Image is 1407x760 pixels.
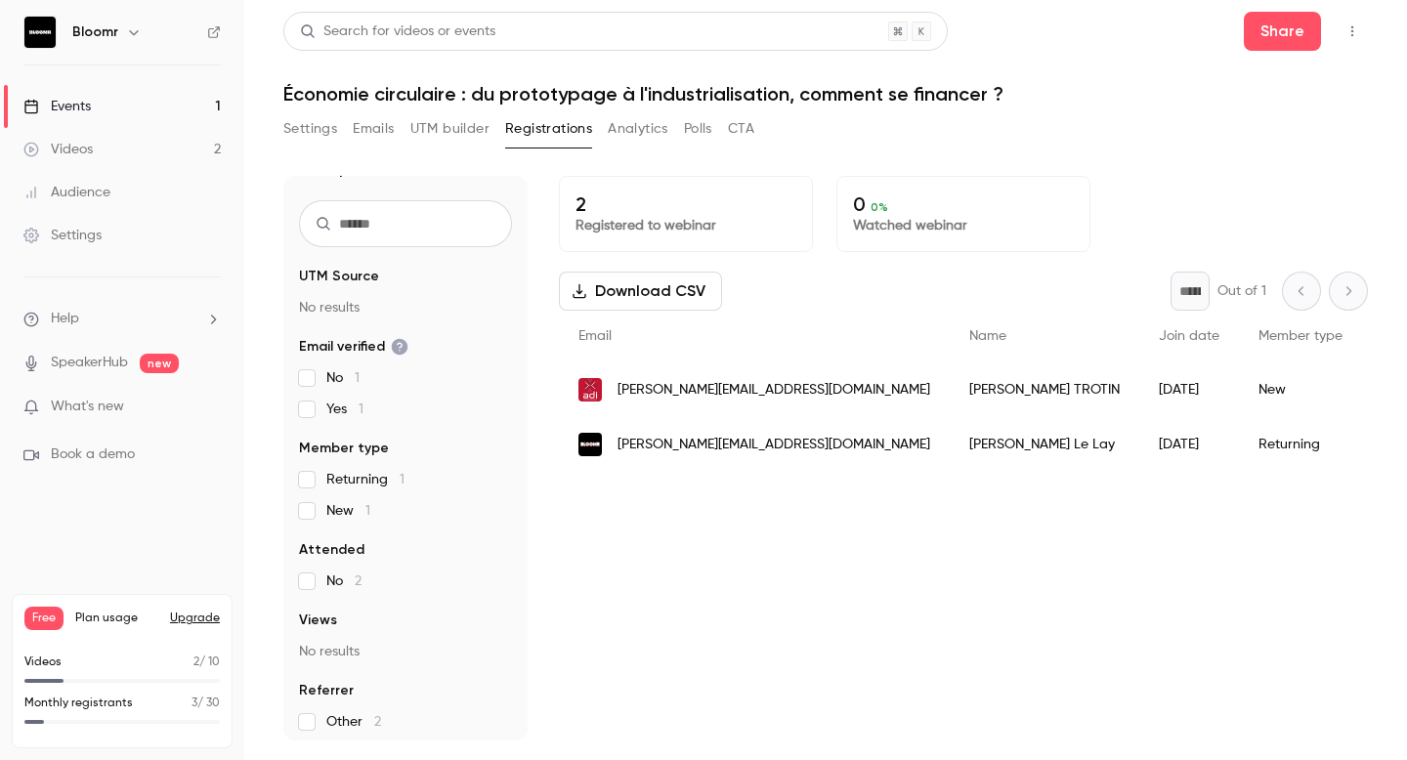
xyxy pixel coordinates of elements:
[950,362,1139,417] div: [PERSON_NAME] TROTIN
[51,353,128,373] a: SpeakerHub
[618,435,930,455] span: [PERSON_NAME][EMAIL_ADDRESS][DOMAIN_NAME]
[353,113,394,145] button: Emails
[51,444,135,465] span: Book a demo
[23,183,110,202] div: Audience
[326,712,381,732] span: Other
[283,82,1368,106] h1: Économie circulaire : du prototypage à l'industrialisation, comment se financer ?
[299,337,408,357] span: Email verified
[608,113,668,145] button: Analytics
[1159,329,1219,343] span: Join date
[365,504,370,518] span: 1
[728,113,754,145] button: CTA
[950,417,1139,472] div: [PERSON_NAME] Le Lay
[853,216,1074,235] p: Watched webinar
[578,433,602,456] img: bloomr.tech
[684,113,712,145] button: Polls
[1258,329,1343,343] span: Member type
[193,654,220,671] p: / 10
[299,267,379,286] span: UTM Source
[299,681,354,700] span: Referrer
[1217,281,1266,301] p: Out of 1
[24,17,56,48] img: Bloomr
[1139,362,1239,417] div: [DATE]
[300,21,495,42] div: Search for videos or events
[299,267,512,732] section: facet-groups
[140,354,179,373] span: new
[299,298,512,317] p: No results
[299,642,512,661] p: No results
[969,329,1006,343] span: Name
[299,540,364,560] span: Attended
[23,309,221,329] li: help-dropdown-opener
[283,113,337,145] button: Settings
[359,402,363,416] span: 1
[51,397,124,417] span: What's new
[618,380,930,401] span: [PERSON_NAME][EMAIL_ADDRESS][DOMAIN_NAME]
[193,656,199,668] span: 2
[355,574,362,588] span: 2
[559,272,722,311] button: Download CSV
[326,571,362,591] span: No
[72,22,118,42] h6: Bloomr
[374,715,381,729] span: 2
[1239,417,1362,472] div: Returning
[192,695,220,712] p: / 30
[355,371,360,385] span: 1
[578,378,602,401] img: adi-na.fr
[1244,12,1321,51] button: Share
[871,200,888,214] span: 0 %
[505,113,592,145] button: Registrations
[400,473,405,486] span: 1
[299,611,337,630] span: Views
[23,226,102,245] div: Settings
[23,140,93,159] div: Videos
[299,439,389,458] span: Member type
[1139,417,1239,472] div: [DATE]
[410,113,490,145] button: UTM builder
[192,697,197,709] span: 3
[326,470,405,489] span: Returning
[853,192,1074,216] p: 0
[24,654,62,671] p: Videos
[326,368,360,388] span: No
[326,501,370,521] span: New
[578,329,612,343] span: Email
[23,97,91,116] div: Events
[326,400,363,419] span: Yes
[24,607,64,630] span: Free
[170,611,220,626] button: Upgrade
[576,192,796,216] p: 2
[75,611,158,626] span: Plan usage
[51,309,79,329] span: Help
[24,695,133,712] p: Monthly registrants
[1239,362,1362,417] div: New
[576,216,796,235] p: Registered to webinar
